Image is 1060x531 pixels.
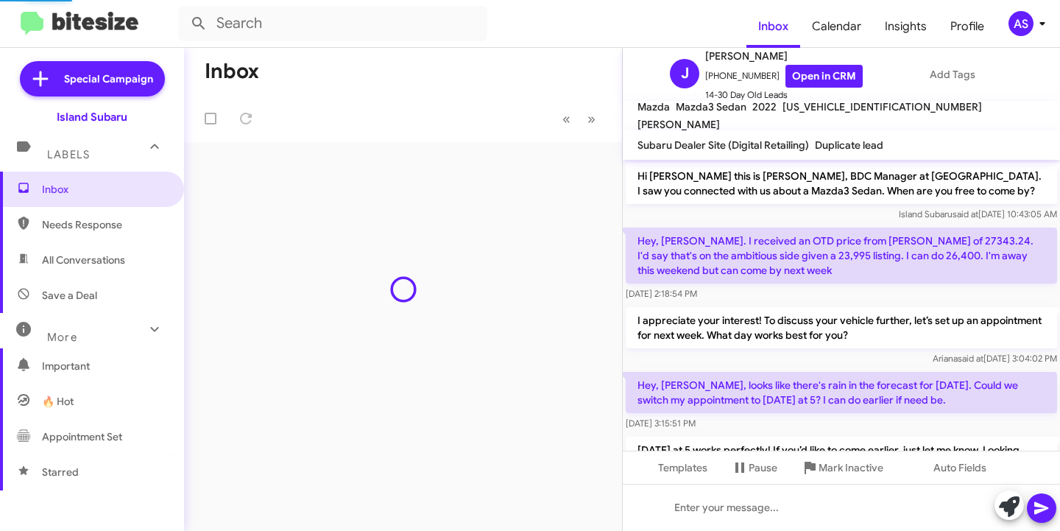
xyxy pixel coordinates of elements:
span: Add Tags [930,61,975,88]
span: Mazda [637,100,670,113]
span: Templates [635,454,707,481]
span: Needs Response [42,217,167,232]
div: AS [1008,11,1033,36]
span: Island Subaru [DATE] 10:43:05 AM [899,208,1057,219]
span: » [587,110,596,128]
button: Next [579,104,604,134]
span: Inbox [42,182,167,197]
span: All Conversations [42,253,125,267]
span: 14-30 Day Old Leads [705,88,863,102]
span: J [681,62,689,85]
span: Save a Deal [42,288,97,303]
span: More [47,331,77,344]
button: Add Tags [891,61,989,88]
p: [DATE] at 5 works perfectly! If you’d like to come earlier, just let me know. Looking forward to ... [626,437,1057,478]
span: Important [42,359,167,373]
a: Special Campaign [20,61,165,96]
a: Open in CRM [785,65,863,88]
button: Previous [554,104,579,134]
span: Subaru Dealer Site (Digital Retailing) [637,138,809,152]
button: AS [996,11,1044,36]
span: [PERSON_NAME] [637,118,720,131]
span: 🔥 Hot [42,394,74,409]
span: Appointment Set [42,429,122,444]
span: « [562,110,570,128]
span: Auto Fields [933,454,1004,481]
button: Mark Inactive [789,454,895,481]
a: Profile [939,5,996,48]
span: [DATE] 3:15:51 PM [626,418,696,429]
button: Auto Fields [922,454,1016,481]
span: Special Campaign [64,71,153,86]
p: I appreciate your interest! To discuss your vehicle further, let’s set up an appointment for next... [626,307,1057,348]
nav: Page navigation example [554,104,604,134]
span: said at [953,208,978,219]
p: Hey, [PERSON_NAME]. I received an OTD price from [PERSON_NAME] of 27343.24. I'd say that's on the... [626,228,1057,284]
div: Island Subaru [57,110,127,124]
h1: Inbox [205,60,259,83]
a: Inbox [746,5,800,48]
span: [US_VEHICLE_IDENTIFICATION_NUMBER] [782,100,982,113]
span: [DATE] 2:18:54 PM [626,288,697,299]
span: Duplicate lead [815,138,883,152]
span: Labels [47,148,90,161]
button: Templates [623,454,719,481]
span: 2022 [752,100,777,113]
span: [PHONE_NUMBER] [705,65,863,88]
span: Starred [42,465,79,479]
p: Hi [PERSON_NAME] this is [PERSON_NAME], BDC Manager at [GEOGRAPHIC_DATA]. I saw you connected wit... [626,163,1057,204]
span: Mark Inactive [819,454,883,481]
a: Insights [873,5,939,48]
span: [PERSON_NAME] [705,47,863,65]
p: Hey, [PERSON_NAME], looks like there's rain in the forecast for [DATE]. Could we switch my appoin... [626,372,1057,413]
span: Ariana [DATE] 3:04:02 PM [933,353,1057,364]
span: said at [958,353,983,364]
input: Search [178,6,487,41]
a: Calendar [800,5,873,48]
span: Pause [749,454,777,481]
button: Pause [719,454,789,481]
span: Mazda3 Sedan [676,100,746,113]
